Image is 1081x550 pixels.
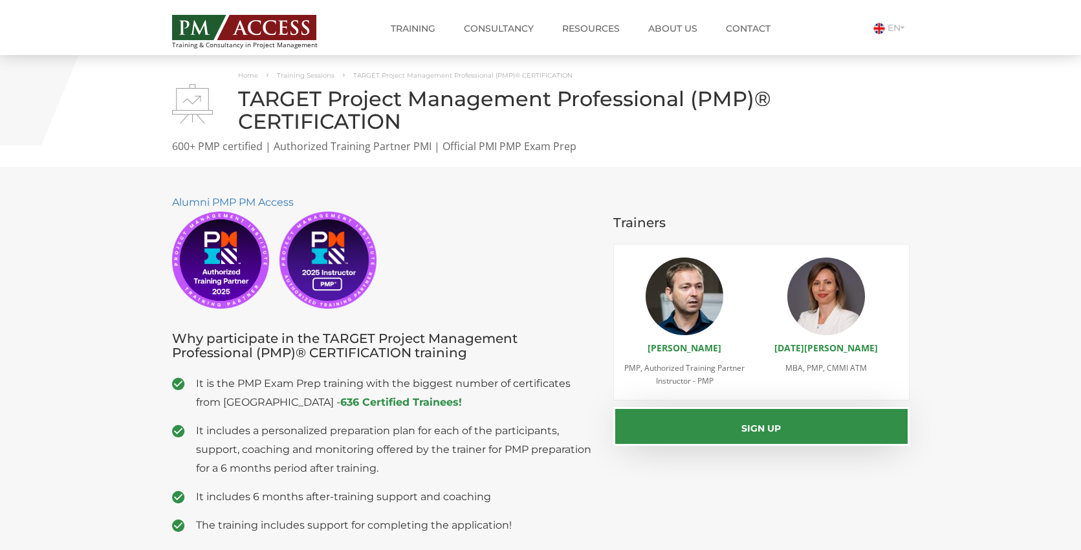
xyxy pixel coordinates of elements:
p: 600+ PMP certified | Authorized Training Partner PMI | Official PMI PMP Exam Prep [172,139,910,154]
span: MBA, PMP, CMMI ATM [785,362,867,373]
span: TARGET Project Management Professional (PMP)® CERTIFICATION [353,71,573,80]
button: Sign up [613,407,910,446]
span: PMP, Authorized Training Partner Instructor - PMP [624,362,745,386]
img: TARGET Project Management Professional (PMP)® CERTIFICATION [172,84,213,124]
h3: Why participate in the TARGET Project Management Professional (PMP)® CERTIFICATION training [172,331,595,360]
a: Resources [552,16,629,41]
a: Contact [716,16,780,41]
a: Training & Consultancy in Project Management [172,11,342,49]
a: 636 Certified Trainees! [340,396,462,408]
img: PM ACCESS - Echipa traineri si consultanti certificati PMP: Narciss Popescu, Mihai Olaru, Monica ... [172,15,316,40]
span: It includes a personalized preparation plan for each of the participants, support, coaching and m... [196,421,595,478]
span: It includes 6 months after-training support and coaching [196,487,595,506]
img: Engleza [873,23,885,34]
a: [PERSON_NAME] [648,342,721,354]
h1: TARGET Project Management Professional (PMP)® CERTIFICATION [172,87,910,133]
h3: Trainers [613,215,910,230]
a: EN [873,22,910,34]
span: Training & Consultancy in Project Management [172,41,342,49]
span: The training includes support for completing the application! [196,516,595,534]
span: It is the PMP Exam Prep training with the biggest number of certificates from [GEOGRAPHIC_DATA] - [196,374,595,412]
a: About us [639,16,707,41]
a: Training Sessions [277,71,334,80]
a: Home [238,71,258,80]
a: [DATE][PERSON_NAME] [774,342,878,354]
a: Alumni PMP PM Access [172,196,294,208]
a: Consultancy [454,16,543,41]
a: Training [381,16,445,41]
